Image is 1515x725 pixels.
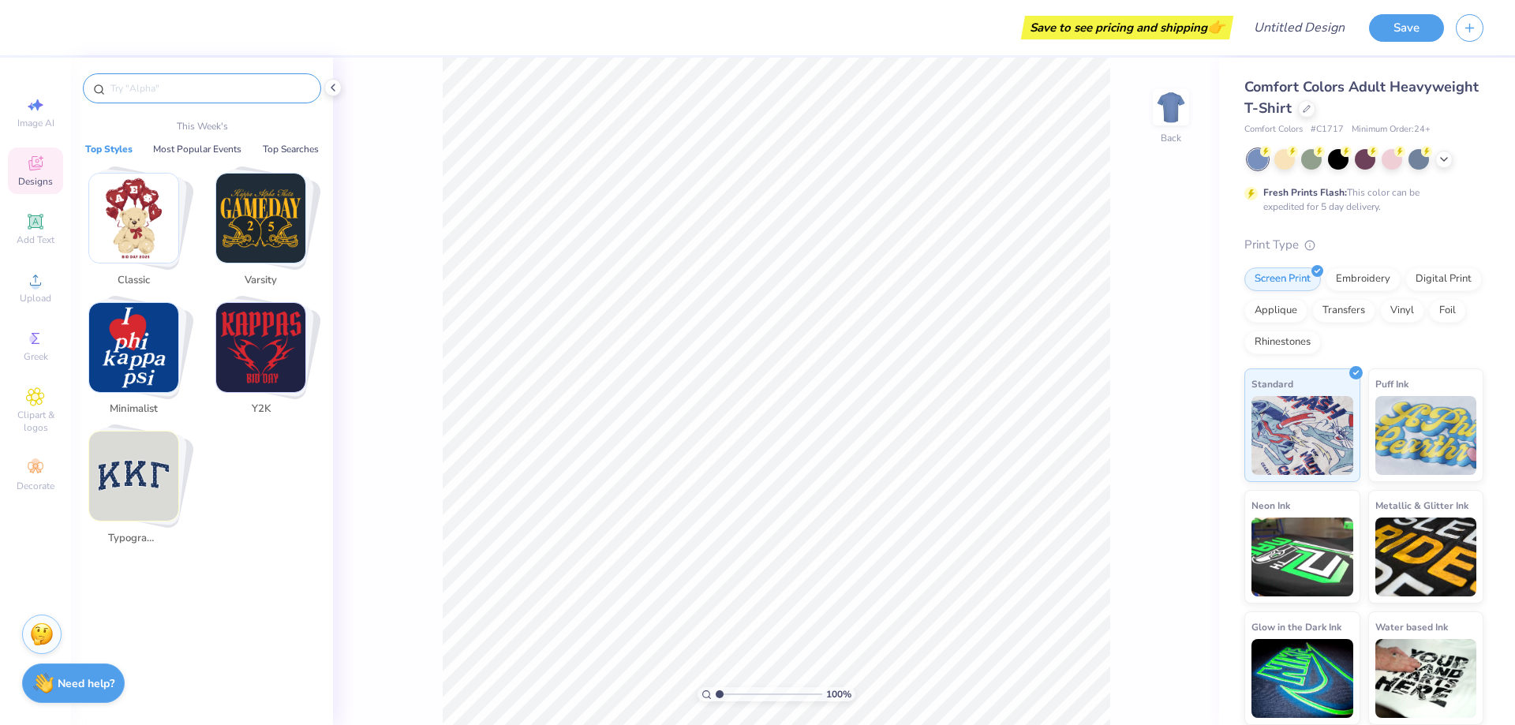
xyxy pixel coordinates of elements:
[206,302,325,424] button: Stack Card Button Y2K
[235,402,286,417] span: Y2K
[258,141,324,157] button: Top Searches
[108,402,159,417] span: Minimalist
[17,117,54,129] span: Image AI
[8,409,63,434] span: Clipart & logos
[1244,267,1321,291] div: Screen Print
[17,480,54,492] span: Decorate
[1244,123,1303,136] span: Comfort Colors
[1312,299,1375,323] div: Transfers
[148,141,246,157] button: Most Popular Events
[79,431,198,552] button: Stack Card Button Typography
[1251,618,1341,635] span: Glow in the Dark Ink
[79,302,198,424] button: Stack Card Button Minimalist
[1352,123,1431,136] span: Minimum Order: 24 +
[1375,518,1477,596] img: Metallic & Glitter Ink
[58,676,114,691] strong: Need help?
[216,174,305,263] img: Varsity
[1244,331,1321,354] div: Rhinestones
[235,273,286,289] span: Varsity
[1429,299,1466,323] div: Foil
[1251,518,1353,596] img: Neon Ink
[80,141,137,157] button: Top Styles
[826,687,851,701] span: 100 %
[89,174,178,263] img: Classic
[1244,299,1307,323] div: Applique
[1251,497,1290,514] span: Neon Ink
[1244,77,1479,118] span: Comfort Colors Adult Heavyweight T-Shirt
[24,350,48,363] span: Greek
[1405,267,1482,291] div: Digital Print
[1251,376,1293,392] span: Standard
[1380,299,1424,323] div: Vinyl
[1263,186,1347,199] strong: Fresh Prints Flash:
[109,80,311,96] input: Try "Alpha"
[1025,16,1229,39] div: Save to see pricing and shipping
[1375,497,1468,514] span: Metallic & Glitter Ink
[1244,236,1483,254] div: Print Type
[1161,131,1181,145] div: Back
[18,175,53,188] span: Designs
[1375,639,1477,718] img: Water based Ink
[1311,123,1344,136] span: # C1717
[1241,12,1357,43] input: Untitled Design
[1251,639,1353,718] img: Glow in the Dark Ink
[1207,17,1225,36] span: 👉
[108,531,159,547] span: Typography
[216,303,305,392] img: Y2K
[108,273,159,289] span: Classic
[89,303,178,392] img: Minimalist
[177,119,228,133] p: This Week's
[1326,267,1401,291] div: Embroidery
[1375,618,1448,635] span: Water based Ink
[1263,185,1457,214] div: This color can be expedited for 5 day delivery.
[1375,396,1477,475] img: Puff Ink
[1251,396,1353,475] img: Standard
[17,234,54,246] span: Add Text
[20,292,51,305] span: Upload
[1155,92,1187,123] img: Back
[89,432,178,521] img: Typography
[1369,14,1444,42] button: Save
[79,173,198,294] button: Stack Card Button Classic
[1375,376,1408,392] span: Puff Ink
[206,173,325,294] button: Stack Card Button Varsity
